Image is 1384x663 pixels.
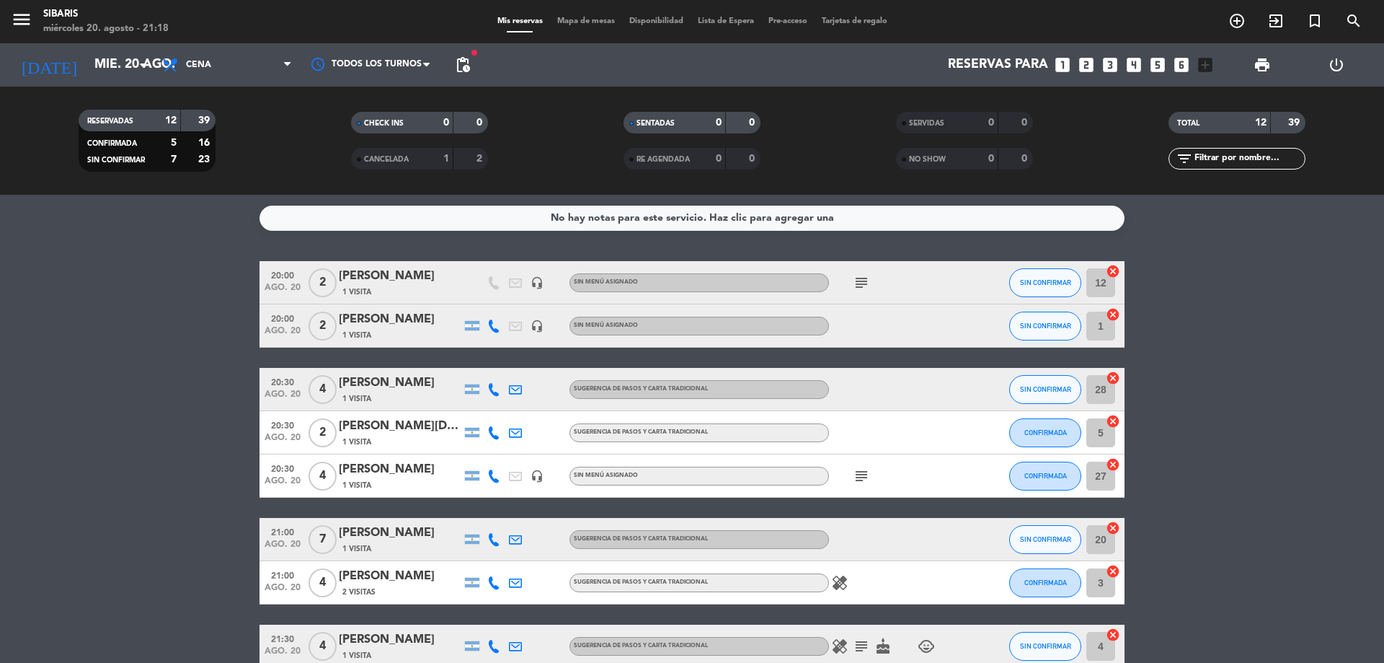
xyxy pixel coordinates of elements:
[265,309,301,326] span: 20:00
[1020,322,1071,330] span: SIN CONFIRMAR
[364,156,409,163] span: CANCELADA
[342,587,376,598] span: 2 Visitas
[749,154,758,164] strong: 0
[988,118,994,128] strong: 0
[342,650,371,662] span: 1 Visita
[339,524,461,543] div: [PERSON_NAME]
[1021,154,1030,164] strong: 0
[874,638,892,655] i: cake
[574,429,708,435] span: sugerencia de pasos y carta tradicional
[1176,150,1193,167] i: filter_list
[265,390,301,406] span: ago. 20
[1009,632,1081,661] button: SIN CONFIRMAR
[476,118,485,128] strong: 0
[342,480,371,491] span: 1 Visita
[1267,12,1285,30] i: exit_to_app
[342,330,371,341] span: 1 Visita
[1020,385,1071,393] span: SIN CONFIRMAR
[1106,628,1120,642] i: cancel
[265,283,301,299] span: ago. 20
[265,583,301,600] span: ago. 20
[443,154,449,164] strong: 1
[531,470,544,483] i: headset_mic
[342,543,371,555] span: 1 Visita
[909,156,946,163] span: NO SHOW
[716,118,722,128] strong: 0
[1009,525,1081,554] button: SIN CONFIRMAR
[716,154,722,164] strong: 0
[339,374,461,392] div: [PERSON_NAME]
[948,58,1048,72] span: Reservas para
[1106,457,1120,472] i: cancel
[1101,56,1119,74] i: looks_3
[339,567,461,586] div: [PERSON_NAME]
[265,646,301,663] span: ago. 20
[574,386,708,392] span: sugerencia de pasos y carta tradicional
[815,17,895,25] span: Tarjetas de regalo
[165,115,177,126] strong: 12
[186,60,211,70] span: Cena
[364,120,404,127] span: CHECK INS
[1328,56,1345,74] i: power_settings_new
[11,9,32,35] button: menu
[309,568,337,597] span: 4
[1020,535,1071,543] span: SIN CONFIRMAR
[11,9,32,30] i: menu
[1106,264,1120,278] i: cancel
[265,566,301,583] span: 21:00
[265,630,301,646] span: 21:30
[309,312,337,341] span: 2
[1106,307,1120,322] i: cancel
[265,540,301,556] span: ago. 20
[550,17,622,25] span: Mapa de mesas
[87,157,145,164] span: SIN CONFIRMAR
[43,22,169,36] div: miércoles 20. agosto - 21:18
[853,467,870,485] i: subject
[309,462,337,491] span: 4
[636,156,690,163] span: RE AGENDADA
[749,118,758,128] strong: 0
[490,17,550,25] span: Mis reservas
[574,536,708,542] span: sugerencia de pasos y carta tradicional
[1009,312,1081,341] button: SIN CONFIRMAR
[1021,118,1030,128] strong: 0
[342,393,371,405] span: 1 Visita
[87,118,133,125] span: RESERVADAS
[1254,56,1271,74] span: print
[1193,151,1305,167] input: Filtrar por nombre...
[1053,56,1072,74] i: looks_one
[339,460,461,479] div: [PERSON_NAME]
[454,56,471,74] span: pending_actions
[1009,268,1081,297] button: SIN CONFIRMAR
[476,154,485,164] strong: 2
[1306,12,1323,30] i: turned_in_not
[531,320,544,333] i: headset_mic
[574,322,638,328] span: Sin menú asignado
[1177,120,1199,127] span: TOTAL
[134,56,151,74] i: arrow_drop_down
[531,276,544,289] i: headset_mic
[853,638,870,655] i: subject
[1345,12,1362,30] i: search
[622,17,691,25] span: Disponibilidad
[265,476,301,493] span: ago. 20
[1020,642,1071,650] span: SIN CONFIRMAR
[1124,56,1143,74] i: looks_4
[1148,56,1167,74] i: looks_5
[171,154,177,164] strong: 7
[988,154,994,164] strong: 0
[831,574,848,592] i: healing
[443,118,449,128] strong: 0
[198,154,213,164] strong: 23
[87,140,137,147] span: CONFIRMADA
[761,17,815,25] span: Pre-acceso
[1020,278,1071,286] span: SIN CONFIRMAR
[1009,462,1081,491] button: CONFIRMADA
[574,643,708,649] span: sugerencia de pasos y carta tradicional
[574,473,638,478] span: Sin menú asignado
[265,523,301,540] span: 21:00
[309,632,337,661] span: 4
[198,115,213,126] strong: 39
[1172,56,1191,74] i: looks_6
[265,326,301,343] span: ago. 20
